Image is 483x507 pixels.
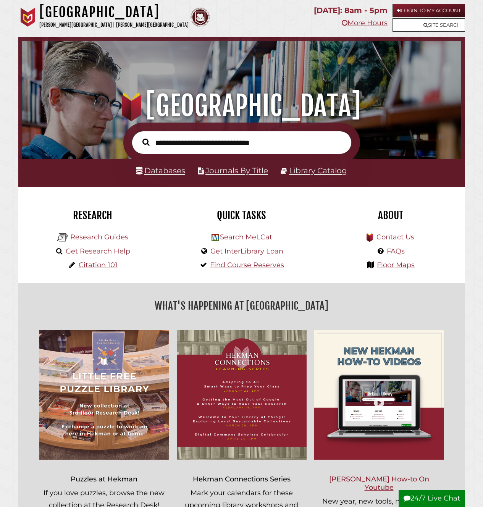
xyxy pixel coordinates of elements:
h3: Puzzles at Hekman [39,475,169,483]
h2: About [322,209,459,222]
img: Hekman Library Logo [212,234,219,241]
button: Search [139,137,153,148]
a: Site Search [393,18,465,32]
h1: [GEOGRAPHIC_DATA] [29,89,454,123]
h1: [GEOGRAPHIC_DATA] [39,4,189,21]
a: Citation 101 [79,261,118,269]
a: FAQs [387,247,405,255]
h2: Research [24,209,162,222]
a: Search MeLCat [220,233,272,241]
img: Hekman Library Logo [57,232,68,243]
img: Calvin University [18,8,37,27]
a: Journals By Title [205,166,268,175]
a: [PERSON_NAME] How-to On Youtube [329,475,429,492]
a: Contact Us [376,233,414,241]
a: Get Research Help [66,247,130,255]
a: Library Catalog [289,166,347,175]
a: Login to My Account [393,4,465,17]
h3: Hekman Connections Series [177,475,307,483]
h2: What's Happening at [GEOGRAPHIC_DATA] [24,297,459,315]
a: Get InterLibrary Loan [210,247,283,255]
p: [DATE]: 8am - 5pm [314,4,388,17]
p: [PERSON_NAME][GEOGRAPHIC_DATA] | [PERSON_NAME][GEOGRAPHIC_DATA] [39,21,189,29]
a: Floor Maps [377,261,415,269]
a: Find Course Reserves [210,261,284,269]
img: Calvin Theological Seminary [191,8,210,27]
i: Search [142,138,150,146]
a: Databases [136,166,185,175]
a: Research Guides [70,233,128,241]
a: More Hours [342,19,388,27]
h2: Quick Tasks [173,209,310,222]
